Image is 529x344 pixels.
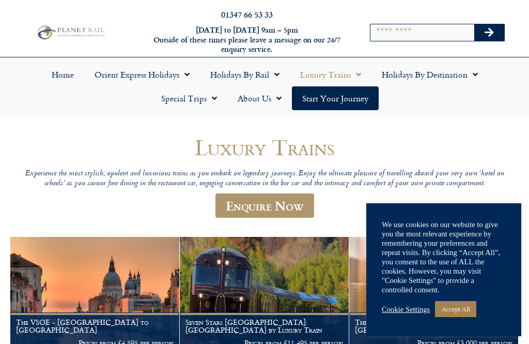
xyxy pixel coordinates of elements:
[151,86,227,110] a: Special Trips
[84,63,200,86] a: Orient Express Holidays
[35,24,106,41] img: Planet Rail Train Holidays Logo
[200,63,290,86] a: Holidays by Rail
[382,305,430,314] a: Cookie Settings
[355,318,512,335] h1: The Andean Explorer – [GEOGRAPHIC_DATA] by Luxury Train 2025
[371,63,488,86] a: Holidays by Destination
[17,135,512,159] h1: Luxury Trains
[221,8,273,20] a: 01347 66 53 33
[290,63,371,86] a: Luxury Trains
[215,193,314,218] a: Enquire Now
[5,63,524,110] nav: Menu
[185,318,343,335] h1: Seven Stars [GEOGRAPHIC_DATA]: [GEOGRAPHIC_DATA] by Luxury Train
[41,63,84,86] a: Home
[382,220,506,294] div: We use cookies on our website to give you the most relevant experience by remembering your prefer...
[144,25,350,54] h6: [DATE] to [DATE] 9am – 5pm Outside of these times please leave a message on our 24/7 enquiry serv...
[227,86,292,110] a: About Us
[435,301,476,317] a: Accept All
[16,318,174,335] h1: The VSOE - [GEOGRAPHIC_DATA] to [GEOGRAPHIC_DATA]
[292,86,379,110] a: Start your Journey
[17,169,512,188] p: Experience the most stylish, opulent and luxurious trains as you embark on legendary journeys. En...
[474,24,504,41] button: Search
